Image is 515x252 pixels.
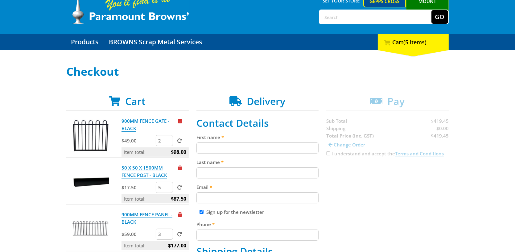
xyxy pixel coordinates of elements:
[196,192,319,203] input: Please enter your email address.
[72,164,109,201] img: 50 X 50 X 1500MM FENCE POST - BLACK
[196,183,319,191] label: Email
[122,230,154,238] p: $59.00
[178,211,182,218] a: Remove from cart
[378,34,449,50] div: Cart
[122,241,189,250] p: Item total:
[196,167,319,178] input: Please enter your last name.
[206,209,264,215] label: Sign up for the newsletter
[196,134,319,141] label: First name
[122,165,167,178] a: 50 X 50 X 1500MM FENCE POST - BLACK
[72,211,109,248] img: 900MM FENCE PANEL - BLACK
[171,194,186,203] span: $87.50
[178,165,182,171] a: Remove from cart
[196,117,319,129] h2: Contact Details
[122,194,189,203] p: Item total:
[196,158,319,166] label: Last name
[122,184,154,191] p: $17.50
[122,147,189,157] p: Item total:
[72,117,109,154] img: 900MM FENCE GATE - BLACK
[171,147,186,157] span: $98.00
[122,137,154,144] p: $49.00
[104,34,207,50] a: Go to the BROWNS Scrap Metal Services page
[66,34,103,50] a: Go to the Products page
[66,66,449,78] h1: Checkout
[403,38,426,46] span: (5 items)
[168,241,186,250] span: $177.00
[125,94,146,108] span: Cart
[178,118,182,124] a: Remove from cart
[122,211,172,225] a: 900MM FENCE PANEL - BLACK
[196,142,319,154] input: Please enter your first name.
[320,10,431,24] input: Search
[431,10,448,24] button: Go
[196,221,319,228] label: Phone
[122,118,169,132] a: 900MM FENCE GATE - BLACK
[247,94,285,108] span: Delivery
[196,230,319,241] input: Please enter your telephone number.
